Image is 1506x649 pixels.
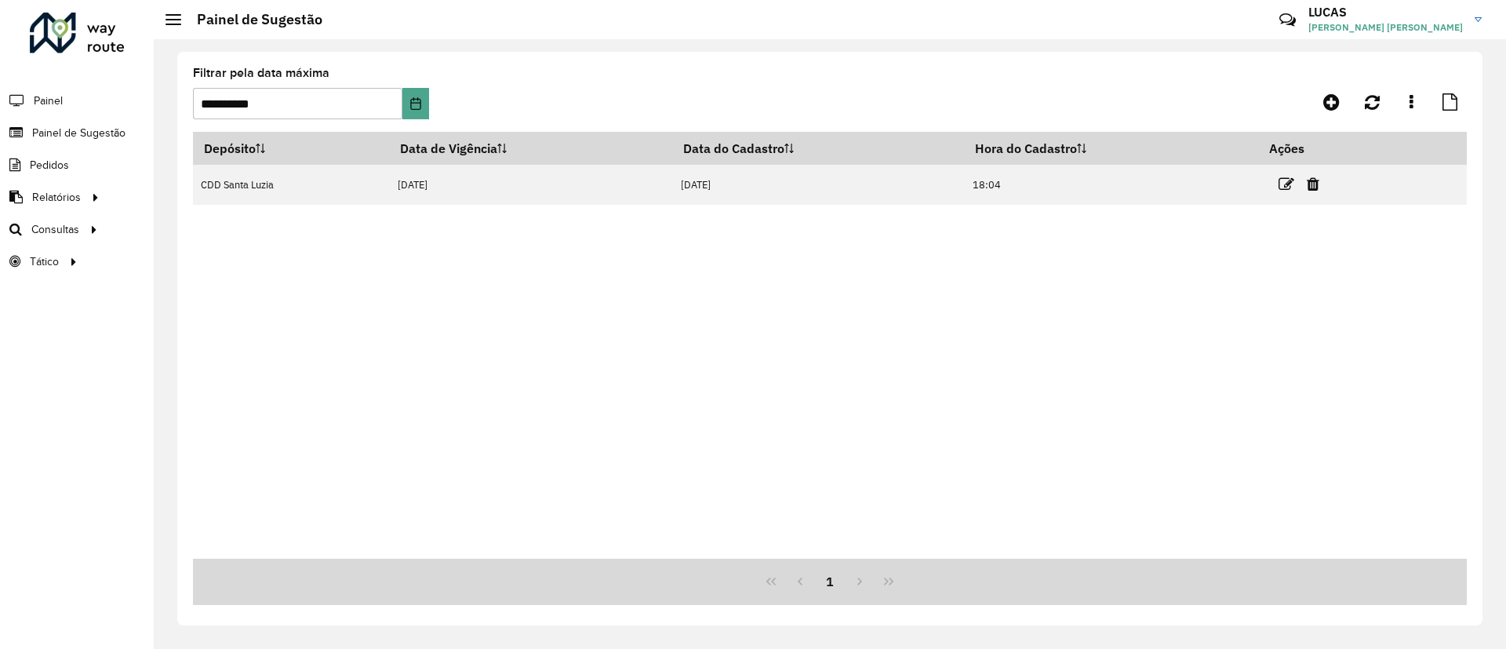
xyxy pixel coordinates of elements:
[193,165,390,205] td: CDD Santa Luzia
[673,165,965,205] td: [DATE]
[34,93,63,109] span: Painel
[815,567,845,596] button: 1
[1258,132,1352,165] th: Ações
[193,132,390,165] th: Depósito
[181,11,322,28] h2: Painel de Sugestão
[1308,20,1463,35] span: [PERSON_NAME] [PERSON_NAME]
[1271,3,1304,37] a: Contato Rápido
[1307,173,1319,195] a: Excluir
[390,132,673,165] th: Data de Vigência
[31,221,79,238] span: Consultas
[673,132,965,165] th: Data do Cadastro
[390,165,673,205] td: [DATE]
[965,132,1258,165] th: Hora do Cadastro
[1279,173,1294,195] a: Editar
[32,125,125,141] span: Painel de Sugestão
[965,165,1258,205] td: 18:04
[1308,5,1463,20] h3: LUCAS
[30,253,59,270] span: Tático
[32,189,81,206] span: Relatórios
[402,88,428,119] button: Choose Date
[30,157,69,173] span: Pedidos
[193,64,329,82] label: Filtrar pela data máxima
